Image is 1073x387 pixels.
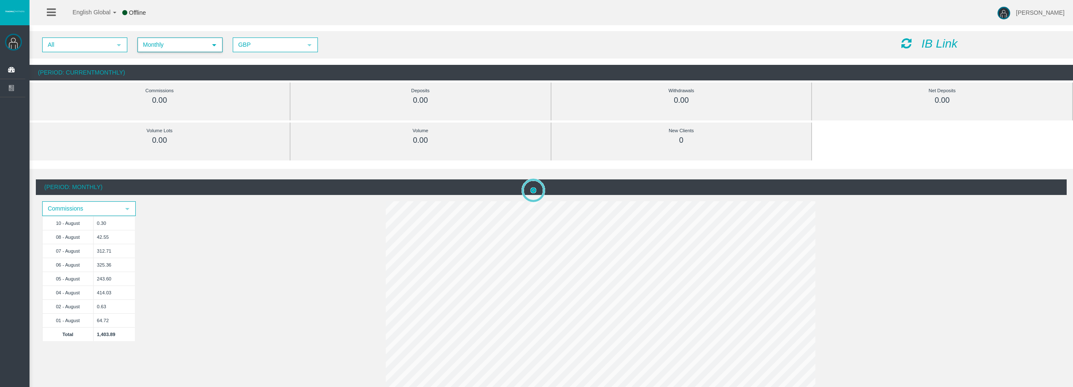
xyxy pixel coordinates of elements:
[138,38,207,51] span: Monthly
[43,244,94,258] td: 07 - August
[48,136,271,145] div: 0.00
[124,206,131,212] span: select
[43,327,94,341] td: Total
[36,179,1067,195] div: (Period: Monthly)
[309,126,532,136] div: Volume
[93,230,135,244] td: 42.55
[116,42,122,48] span: select
[30,65,1073,80] div: (Period: CurrentMonthly)
[831,86,1053,96] div: Net Deposits
[43,202,120,215] span: Commissions
[93,327,135,341] td: 1,403.89
[309,96,532,105] div: 0.00
[129,9,146,16] span: Offline
[93,216,135,230] td: 0.30
[306,42,313,48] span: select
[43,230,94,244] td: 08 - August
[43,258,94,272] td: 06 - August
[570,96,793,105] div: 0.00
[234,38,302,51] span: GBP
[309,136,532,145] div: 0.00
[93,272,135,286] td: 243.60
[4,10,25,13] img: logo.svg
[62,9,110,16] span: English Global
[48,126,271,136] div: Volume Lots
[43,299,94,313] td: 02 - August
[921,37,957,50] i: IB Link
[43,272,94,286] td: 05 - August
[43,38,111,51] span: All
[211,42,218,48] span: select
[93,286,135,299] td: 414.03
[998,7,1010,19] img: user-image
[309,86,532,96] div: Deposits
[901,37,912,49] i: Reload Dashboard
[570,86,793,96] div: Withdrawals
[43,216,94,230] td: 10 - August
[570,136,793,145] div: 0
[93,313,135,327] td: 64.72
[48,96,271,105] div: 0.00
[93,299,135,313] td: 0.63
[43,286,94,299] td: 04 - August
[831,96,1053,105] div: 0.00
[93,244,135,258] td: 312.71
[43,313,94,327] td: 01 - August
[570,126,793,136] div: New Clients
[93,258,135,272] td: 325.36
[48,86,271,96] div: Commissions
[1016,9,1065,16] span: [PERSON_NAME]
